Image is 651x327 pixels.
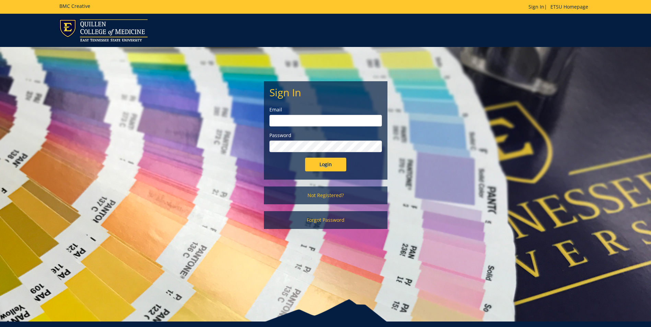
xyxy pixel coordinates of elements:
[264,186,387,204] a: Not Registered?
[59,19,148,41] img: ETSU logo
[269,132,382,139] label: Password
[269,87,382,98] h2: Sign In
[305,158,346,171] input: Login
[59,3,90,9] h5: BMC Creative
[547,3,592,10] a: ETSU Homepage
[269,106,382,113] label: Email
[528,3,544,10] a: Sign In
[264,211,387,229] a: Forgot Password
[528,3,592,10] p: |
